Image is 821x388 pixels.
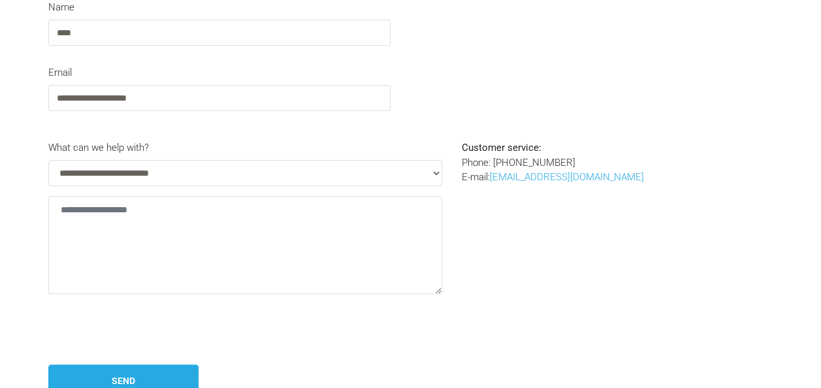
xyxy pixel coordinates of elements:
div: Phone: [PHONE_NUMBER] E-mail: [452,140,659,304]
b: Customer service: [462,142,541,154]
a: [EMAIL_ADDRESS][DOMAIN_NAME] [490,171,644,183]
iframe: reCAPTCHA [48,304,247,355]
label: Email [48,65,72,80]
label: What can we help with? [48,140,149,155]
